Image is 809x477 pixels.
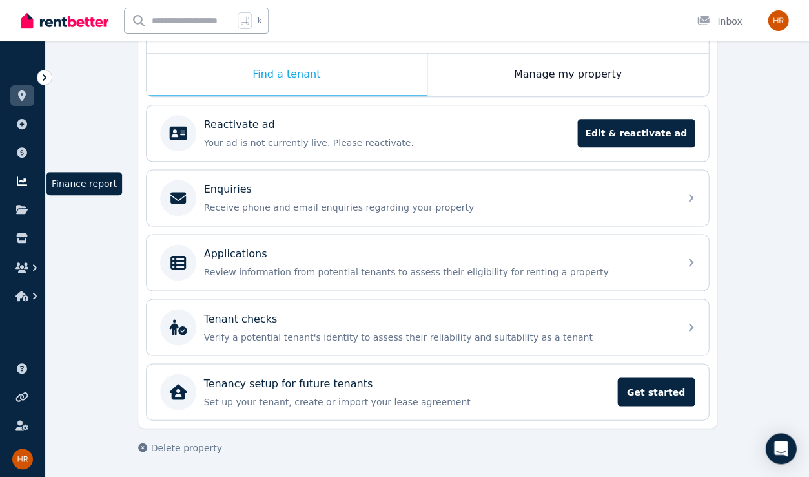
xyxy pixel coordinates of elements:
[147,54,427,96] div: Find a tenant
[204,136,569,149] p: Your ad is not currently live. Please reactivate.
[697,15,742,28] div: Inbox
[204,395,609,408] p: Set up your tenant, create or import your lease agreement
[147,299,708,355] a: Tenant checksVerify a potential tenant's identity to assess their reliability and suitability as ...
[204,311,278,326] p: Tenant checks
[147,235,708,290] a: ApplicationsReview information from potential tenants to assess their eligibility for renting a p...
[147,105,708,161] a: Reactivate adYour ad is not currently live. Please reactivate.Edit & reactivate ad
[204,117,275,132] p: Reactivate ad
[21,11,108,30] img: RentBetter
[204,266,671,279] p: Review information from potential tenants to assess their eligibility for renting a property
[147,170,708,226] a: EnquiriesReceive phone and email enquiries regarding your property
[765,433,796,464] div: Open Intercom Messenger
[257,16,261,26] span: k
[147,364,708,419] a: Tenancy setup for future tenantsSet up your tenant, create or import your lease agreementGet started
[617,377,695,406] span: Get started
[204,246,267,262] p: Applications
[204,330,671,343] p: Verify a potential tenant's identity to assess their reliability and suitability as a tenant
[204,201,671,214] p: Receive phone and email enquiries regarding your property
[577,119,695,147] span: Edit & reactivate ad
[46,172,122,195] span: Finance report
[151,441,222,454] span: Delete property
[204,182,252,197] p: Enquiries
[204,376,373,391] p: Tenancy setup for future tenants
[427,54,708,96] div: Manage my property
[768,10,788,31] img: Helen Rizvi
[138,441,222,454] button: Delete property
[12,449,33,469] img: Helen Rizvi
